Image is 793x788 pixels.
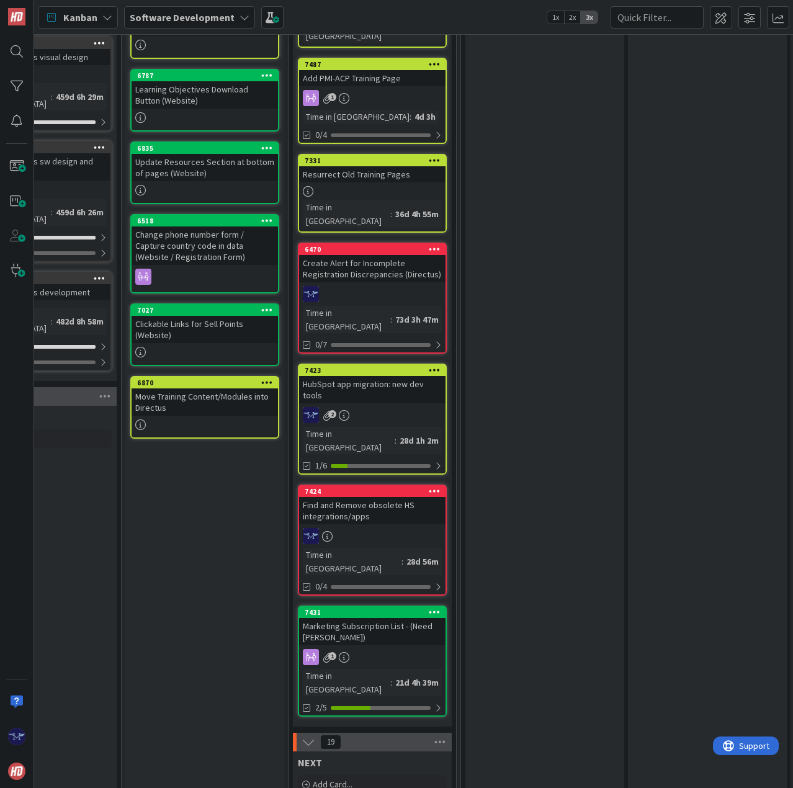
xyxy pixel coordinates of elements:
[303,200,390,228] div: Time in [GEOGRAPHIC_DATA]
[132,70,278,109] div: 6787Learning Objectives Download Button (Website)
[53,205,107,219] div: 459d 6h 26m
[132,215,278,265] div: 6518Change phone number form / Capture country code in data (Website / Registration Form)
[8,763,25,780] img: avatar
[132,305,278,316] div: 7027
[581,11,598,24] span: 3x
[315,459,327,472] span: 1/6
[305,156,446,165] div: 7331
[132,70,278,81] div: 6787
[132,215,278,226] div: 6518
[299,486,446,497] div: 7424
[395,434,396,447] span: :
[299,607,446,645] div: 7431Marketing Subscription List - (Need [PERSON_NAME])
[390,313,392,326] span: :
[303,427,395,454] div: Time in [GEOGRAPHIC_DATA]
[299,365,446,376] div: 7423
[8,8,25,25] img: Visit kanbanzone.com
[411,110,439,123] div: 4d 3h
[390,676,392,689] span: :
[305,245,446,254] div: 6470
[396,434,442,447] div: 28d 1h 2m
[132,81,278,109] div: Learning Objectives Download Button (Website)
[53,90,107,104] div: 459d 6h 29m
[401,555,403,568] span: :
[299,486,446,524] div: 7424Find and Remove obsolete HS integrations/apps
[298,756,322,769] span: NEXT
[63,10,97,25] span: Kanban
[328,410,336,418] span: 2
[315,580,327,593] span: 0/4
[132,388,278,416] div: Move Training Content/Modules into Directus
[132,154,278,181] div: Update Resources Section at bottom of pages (Website)
[299,607,446,618] div: 7431
[130,11,235,24] b: Software Development
[303,407,319,423] img: MH
[305,60,446,69] div: 7487
[132,305,278,343] div: 7027Clickable Links for Sell Points (Website)
[132,226,278,265] div: Change phone number form / Capture country code in data (Website / Registration Form)
[299,286,446,302] div: MH
[328,652,336,660] span: 1
[299,70,446,86] div: Add PMI-ACP Training Page
[299,497,446,524] div: Find and Remove obsolete HS integrations/apps
[51,205,53,219] span: :
[315,338,327,351] span: 0/7
[132,143,278,154] div: 6835
[328,93,336,101] span: 1
[303,548,401,575] div: Time in [GEOGRAPHIC_DATA]
[299,244,446,282] div: 6470Create Alert for Incomplete Registration Discrepancies (Directus)
[299,59,446,70] div: 7487
[303,110,410,123] div: Time in [GEOGRAPHIC_DATA]
[564,11,581,24] span: 2x
[51,90,53,104] span: :
[299,244,446,255] div: 6470
[303,528,319,544] img: MH
[299,365,446,403] div: 7423HubSpot app migration: new dev tools
[132,316,278,343] div: Clickable Links for Sell Points (Website)
[611,6,704,29] input: Quick Filter...
[51,315,53,328] span: :
[299,155,446,166] div: 7331
[299,376,446,403] div: HubSpot app migration: new dev tools
[299,528,446,544] div: MH
[137,306,278,315] div: 7027
[299,618,446,645] div: Marketing Subscription List - (Need [PERSON_NAME])
[137,144,278,153] div: 6835
[320,735,341,750] span: 19
[547,11,564,24] span: 1x
[132,377,278,416] div: 6870Move Training Content/Modules into Directus
[137,71,278,80] div: 6787
[299,166,446,182] div: Resurrect Old Training Pages
[403,555,442,568] div: 28d 56m
[390,207,392,221] span: :
[299,407,446,423] div: MH
[315,701,327,714] span: 2/5
[53,315,107,328] div: 482d 8h 58m
[299,255,446,282] div: Create Alert for Incomplete Registration Discrepancies (Directus)
[315,128,327,141] span: 0/4
[410,110,411,123] span: :
[299,155,446,182] div: 7331Resurrect Old Training Pages
[303,669,390,696] div: Time in [GEOGRAPHIC_DATA]
[305,487,446,496] div: 7424
[299,59,446,86] div: 7487Add PMI-ACP Training Page
[137,378,278,387] div: 6870
[303,286,319,302] img: MH
[132,143,278,181] div: 6835Update Resources Section at bottom of pages (Website)
[392,313,442,326] div: 73d 3h 47m
[303,306,390,333] div: Time in [GEOGRAPHIC_DATA]
[305,366,446,375] div: 7423
[26,2,56,17] span: Support
[392,207,442,221] div: 36d 4h 55m
[132,377,278,388] div: 6870
[392,676,442,689] div: 21d 4h 39m
[137,217,278,225] div: 6518
[8,728,25,745] img: MH
[305,608,446,617] div: 7431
